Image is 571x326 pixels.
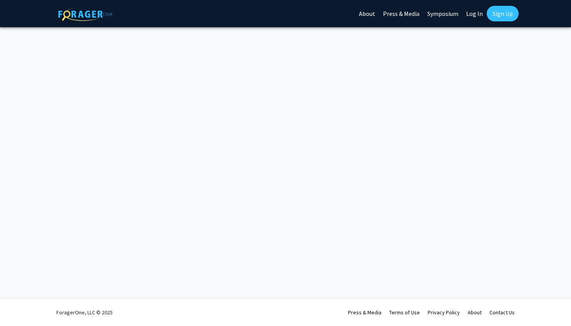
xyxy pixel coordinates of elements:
img: ForagerOne Logo [58,7,113,21]
a: Sign Up [487,6,519,21]
a: Privacy Policy [428,309,460,316]
a: About [468,309,482,316]
a: Terms of Use [389,309,420,316]
a: Press & Media [348,309,381,316]
div: ForagerOne, LLC © 2025 [56,299,113,326]
a: Contact Us [489,309,515,316]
